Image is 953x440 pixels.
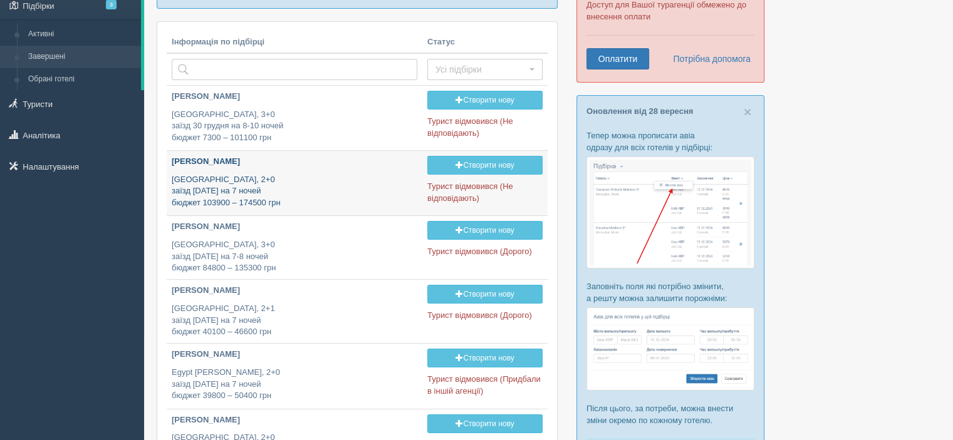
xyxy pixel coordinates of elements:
p: Турист відмовився (Не відповідають) [427,181,543,204]
a: [PERSON_NAME] [GEOGRAPHIC_DATA], 3+0заїзд [DATE] на 7-8 ночейбюджет 84800 – 135300 грн [167,216,422,279]
a: Створити нову [427,414,543,433]
span: × [744,105,751,119]
p: Egypt [PERSON_NAME], 2+0 заїзд [DATE] на 7 ночей бюджет 39800 – 50400 грн [172,367,417,402]
a: Створити нову [427,91,543,110]
p: Тепер можна прописати авіа одразу для всіх готелів у підбірці: [586,130,754,153]
p: Турист відмовився (Дорого) [427,246,543,258]
input: Пошук за країною або туристом [172,59,417,80]
p: [GEOGRAPHIC_DATA], 3+0 заїзд [DATE] на 7-8 ночей бюджет 84800 – 135300 грн [172,239,417,274]
img: %D0%BF%D1%96%D0%B4%D0%B1%D1%96%D1%80%D0%BA%D0%B0-%D0%B0%D0%B2%D1%96%D0%B0-1-%D1%81%D1%80%D0%BC-%D... [586,156,754,269]
p: Після цього, за потреби, можна внести зміни окремо по кожному готелю. [586,402,754,426]
p: [PERSON_NAME] [172,91,417,103]
a: Потрібна допомога [665,48,751,69]
a: Створити нову [427,156,543,175]
th: Статус [422,31,548,54]
a: Оплатити [586,48,649,69]
p: [GEOGRAPHIC_DATA], 2+0 заїзд [DATE] на 7 ночей бюджет 103900 – 174500 грн [172,174,417,209]
a: Створити нову [427,349,543,367]
a: [PERSON_NAME] [GEOGRAPHIC_DATA], 2+0заїзд [DATE] на 7 ночейбюджет 103900 – 174500 грн [167,151,422,214]
p: Заповніть поля які потрібно змінити, а решту можна залишити порожніми: [586,280,754,304]
span: Усі підбірки [435,63,526,76]
p: Турист відмовився (Не відповідають) [427,116,543,139]
p: [GEOGRAPHIC_DATA], 2+1 заїзд [DATE] на 7 ночей бюджет 40100 – 46600 грн [172,303,417,338]
p: [PERSON_NAME] [172,349,417,361]
a: Завершені [23,46,141,68]
a: Створити нову [427,285,543,304]
button: Усі підбірки [427,59,543,80]
p: [PERSON_NAME] [172,221,417,233]
p: [PERSON_NAME] [172,414,417,426]
a: [PERSON_NAME] [GEOGRAPHIC_DATA], 2+1заїзд [DATE] на 7 ночейбюджет 40100 – 46600 грн [167,280,422,343]
a: [PERSON_NAME] Egypt [PERSON_NAME], 2+0заїзд [DATE] на 7 ночейбюджет 39800 – 50400 грн [167,344,422,407]
th: Інформація по підбірці [167,31,422,54]
button: Close [744,105,751,118]
a: Обрані готелі [23,68,141,91]
p: [PERSON_NAME] [172,285,417,297]
p: [GEOGRAPHIC_DATA], 3+0 заїзд 30 грудня на 8-10 ночей бюджет 7300 – 101100 грн [172,109,417,144]
p: [PERSON_NAME] [172,156,417,168]
a: Створити нову [427,221,543,240]
p: Турист відмовився (Дорого) [427,310,543,322]
a: [PERSON_NAME] [GEOGRAPHIC_DATA], 3+0заїзд 30 грудня на 8-10 ночейбюджет 7300 – 101100 грн [167,86,422,149]
p: Турист відмовився (Придбали в іншій агенції) [427,374,543,397]
a: Активні [23,23,141,46]
a: Оновлення від 28 вересня [586,106,693,116]
img: %D0%BF%D1%96%D0%B4%D0%B1%D1%96%D1%80%D0%BA%D0%B0-%D0%B0%D0%B2%D1%96%D0%B0-2-%D1%81%D1%80%D0%BC-%D... [586,307,754,391]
